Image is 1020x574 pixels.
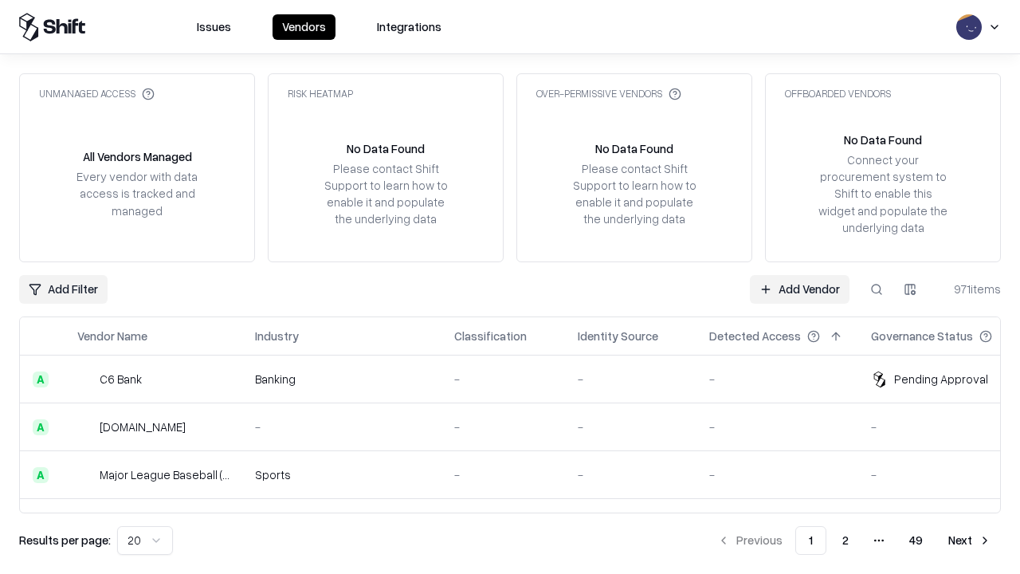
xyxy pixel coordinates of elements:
[709,371,845,387] div: -
[750,275,849,304] a: Add Vendor
[288,87,353,100] div: Risk Heatmap
[367,14,451,40] button: Integrations
[844,132,922,148] div: No Data Found
[19,275,108,304] button: Add Filter
[100,371,142,387] div: C6 Bank
[33,372,49,387] div: A
[255,371,429,387] div: Banking
[255,419,429,435] div: -
[39,87,155,100] div: Unmanaged Access
[578,328,658,344] div: Identity Source
[273,14,335,40] button: Vendors
[454,328,527,344] div: Classification
[255,466,429,483] div: Sports
[939,526,1001,555] button: Next
[795,526,826,555] button: 1
[871,328,973,344] div: Governance Status
[320,160,452,228] div: Please contact Shift Support to learn how to enable it and populate the underlying data
[83,148,192,165] div: All Vendors Managed
[894,371,988,387] div: Pending Approval
[454,466,552,483] div: -
[19,532,111,548] p: Results per page:
[785,87,891,100] div: Offboarded Vendors
[100,466,229,483] div: Major League Baseball (MLB)
[709,466,845,483] div: -
[568,160,700,228] div: Please contact Shift Support to learn how to enable it and populate the underlying data
[830,526,861,555] button: 2
[255,328,299,344] div: Industry
[578,371,684,387] div: -
[709,328,801,344] div: Detected Access
[708,526,1001,555] nav: pagination
[896,526,936,555] button: 49
[187,14,241,40] button: Issues
[71,168,203,218] div: Every vendor with data access is tracked and managed
[33,467,49,483] div: A
[709,419,845,435] div: -
[536,87,681,100] div: Over-Permissive Vendors
[871,419,1018,435] div: -
[77,328,147,344] div: Vendor Name
[817,151,949,236] div: Connect your procurement system to Shift to enable this widget and populate the underlying data
[77,467,93,483] img: Major League Baseball (MLB)
[77,419,93,435] img: pathfactory.com
[77,372,93,387] img: C6 Bank
[347,140,425,157] div: No Data Found
[871,466,1018,483] div: -
[454,371,552,387] div: -
[454,419,552,435] div: -
[937,281,1001,297] div: 971 items
[595,140,673,157] div: No Data Found
[100,419,186,435] div: [DOMAIN_NAME]
[578,419,684,435] div: -
[578,466,684,483] div: -
[33,419,49,435] div: A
